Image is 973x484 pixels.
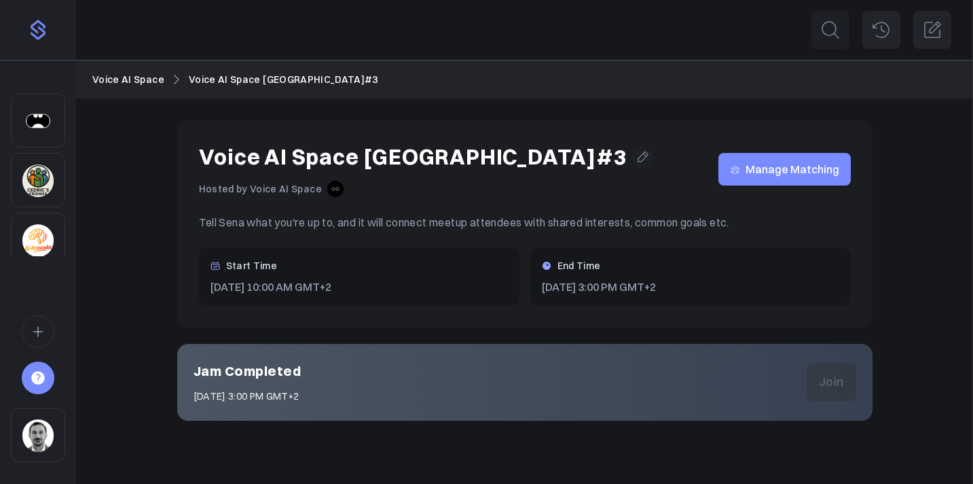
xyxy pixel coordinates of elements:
button: Join [807,363,856,401]
p: [DATE] 3:00 PM GMT+2 [541,279,840,295]
img: purple-logo-18f04229334c5639164ff563510a1dba46e1211543e89c7069427642f6c28bac.png [27,19,49,41]
img: h43bkvsr5et7tm34izh0kwce423c [22,105,54,137]
a: Voice AI Space [GEOGRAPHIC_DATA]#3 [189,72,378,87]
h1: Voice AI Space [GEOGRAPHIC_DATA]#3 [199,142,627,173]
a: Voice AI Space [92,72,164,87]
img: 3pj2efuqyeig3cua8agrd6atck9r [22,165,54,197]
img: 2jp1kfh9ib76c04m8niqu4f45e0u [22,224,54,257]
img: 28af0a1e3d4f40531edab4c731fc1aa6b0a27966.jpg [22,419,54,452]
h2: Jam Completed [194,360,301,382]
p: Hosted by Voice AI Space [199,181,322,196]
nav: Breadcrumb [92,72,957,87]
h3: End Time [557,258,601,273]
p: Tell Sena what you're up to, and it will connect meetup attendees with shared interests, common g... [199,213,851,231]
p: [DATE] 10:00 AM GMT+2 [210,279,509,295]
img: 9mhdfgk8p09k1q6k3czsv07kq9ew [327,181,344,197]
div: [DATE] 3:00 PM GMT+2 [194,390,299,402]
h3: Start Time [226,258,278,273]
a: Manage Matching [718,153,851,186]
